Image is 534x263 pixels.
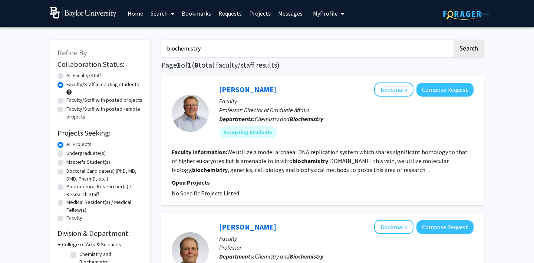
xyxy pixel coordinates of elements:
[219,115,255,123] b: Departments:
[66,81,139,88] label: Faculty/Staff accepting students
[66,183,143,198] label: Postdoctoral Researcher(s) / Research Staff
[66,105,143,121] label: Faculty/Staff with posted remote projects
[161,40,452,57] input: Search Keywords
[66,214,82,222] label: Faculty
[274,0,306,26] a: Messages
[215,0,245,26] a: Requests
[161,61,484,69] h1: Page of ( total faculty/staff results)
[192,166,228,173] b: biochemistry
[172,178,474,187] p: Open Projects
[66,198,143,214] label: Medical Resident(s) / Medical Fellow(s)
[57,229,143,238] h2: Division & Department:
[219,126,277,138] mat-chip: Accepting Students
[50,7,116,19] img: Baylor University Logo
[178,0,215,26] a: Bookmarks
[374,220,413,234] button: Add Kevin G. Pinney to Bookmarks
[219,222,276,231] a: [PERSON_NAME]
[124,0,147,26] a: Home
[374,82,413,97] button: Add Michael Trakselis to Bookmarks
[66,158,110,166] label: Master's Student(s)
[66,140,92,148] label: All Projects
[62,241,121,249] h3: College of Arts & Sciences
[219,85,276,94] a: [PERSON_NAME]
[66,167,143,183] label: Doctoral Candidate(s) (PhD, MD, DMD, PharmD, etc.)
[194,60,198,69] span: 8
[66,149,106,157] label: Undergraduate(s)
[443,8,489,20] img: ForagerOne Logo
[188,60,192,69] span: 1
[454,40,484,57] button: Search
[177,60,181,69] span: 1
[172,148,227,156] b: Faculty Information:
[416,220,474,234] button: Compose Request to Kevin G. Pinney
[219,97,474,105] p: Faculty
[290,115,323,123] b: Biochemistry
[219,105,474,114] p: Professor; Director of Graduate Affairs
[416,83,474,97] button: Compose Request to Michael Trakselis
[255,115,323,123] span: Chemistry and
[293,157,328,165] b: biochemistry
[147,0,178,26] a: Search
[290,253,323,260] b: Biochemistry
[6,230,32,257] iframe: Chat
[57,129,143,137] h2: Projects Seeking:
[57,48,87,57] span: Refine By
[172,148,468,173] fg-read-more: We utilize a model archaeal DNA replication system which shares significant homology to that of h...
[313,10,338,17] span: My Profile
[219,234,474,243] p: Faculty
[219,253,255,260] b: Departments:
[57,60,143,69] h2: Collaboration Status:
[245,0,274,26] a: Projects
[172,189,239,197] span: No Specific Projects Listed
[219,243,474,252] p: Professor
[255,253,323,260] span: Chemistry and
[66,96,142,104] label: Faculty/Staff with posted projects
[66,72,101,79] label: All Faculty/Staff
